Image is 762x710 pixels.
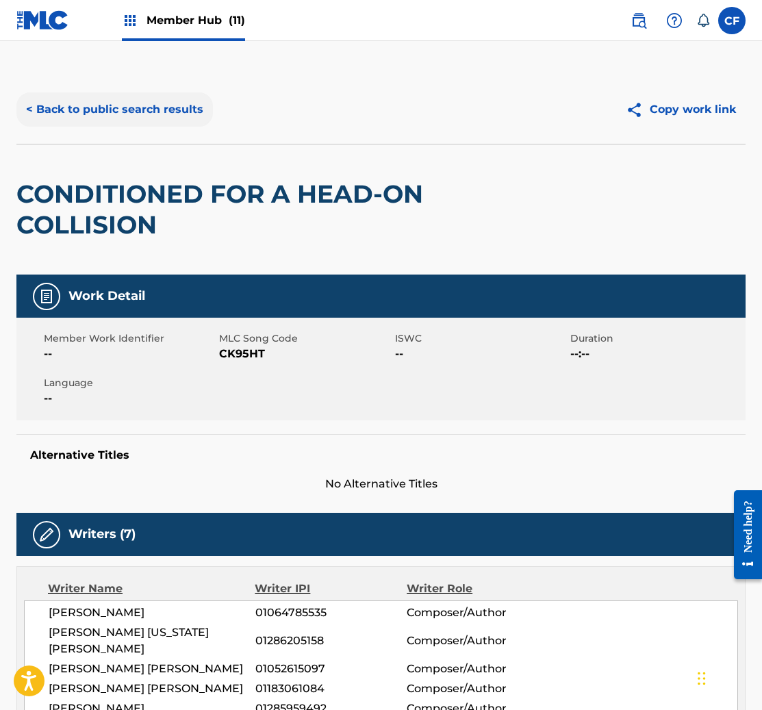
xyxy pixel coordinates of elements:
span: 01183061084 [255,681,407,697]
img: Copy work link [626,101,650,118]
span: CK95HT [219,346,391,362]
span: 01052615097 [255,661,407,677]
div: Writer Role [407,581,545,597]
button: < Back to public search results [16,92,213,127]
img: Writers [38,527,55,543]
span: [PERSON_NAME] [PERSON_NAME] [49,661,255,677]
img: Top Rightsholders [122,12,138,29]
span: [PERSON_NAME] [PERSON_NAME] [49,681,255,697]
div: Notifications [696,14,710,27]
span: [PERSON_NAME] [49,605,255,621]
span: MLC Song Code [219,331,391,346]
span: 01286205158 [255,633,407,649]
span: Composer/Author [407,605,544,621]
h5: Work Detail [68,288,145,304]
h5: Alternative Titles [30,448,732,462]
iframe: Resource Center [724,479,762,589]
iframe: Chat Widget [694,644,762,710]
div: Writer Name [48,581,255,597]
span: Language [44,376,216,390]
span: Composer/Author [407,633,544,649]
span: 01064785535 [255,605,407,621]
img: MLC Logo [16,10,69,30]
div: Help [661,7,688,34]
span: [PERSON_NAME] [US_STATE][PERSON_NAME] [49,624,255,657]
span: Member Hub [147,12,245,28]
span: Duration [570,331,742,346]
span: -- [44,346,216,362]
div: Writer IPI [255,581,407,597]
button: Copy work link [616,92,746,127]
span: -- [44,390,216,407]
h5: Writers (7) [68,527,136,542]
span: -- [395,346,567,362]
img: search [631,12,647,29]
span: --:-- [570,346,742,362]
span: No Alternative Titles [16,476,746,492]
span: Member Work Identifier [44,331,216,346]
span: (11) [229,14,245,27]
a: Public Search [625,7,652,34]
span: Composer/Author [407,661,544,677]
h2: CONDITIONED FOR A HEAD-ON COLLISION [16,179,454,240]
div: User Menu [718,7,746,34]
img: help [666,12,683,29]
div: Drag [698,658,706,699]
img: Work Detail [38,288,55,305]
span: Composer/Author [407,681,544,697]
span: ISWC [395,331,567,346]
